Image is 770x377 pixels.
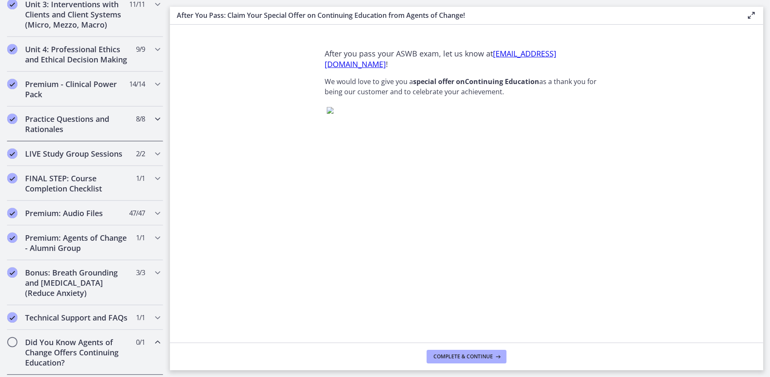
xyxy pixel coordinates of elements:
i: Completed [7,173,17,183]
h2: FINAL STEP: Course Completion Checklist [25,173,129,194]
h2: Unit 4: Professional Ethics and Ethical Decision Making [25,44,129,65]
i: Completed [7,44,17,54]
h2: Practice Questions and Rationales [25,114,129,134]
span: 1 / 1 [136,312,145,323]
img: After_You_Pass_the_ASWB_Exam__Claim_Your_Special_Offer__On_Continuing_Education!.png [327,107,606,114]
i: Completed [7,267,17,278]
span: 9 / 9 [136,44,145,54]
h2: Bonus: Breath Grounding and [MEDICAL_DATA] (Reduce Anxiety) [25,267,129,298]
h2: Premium: Agents of Change - Alumni Group [25,233,129,253]
i: Completed [7,208,17,218]
span: 2 / 2 [136,149,145,159]
h2: Did You Know Agents of Change Offers Continuing Education? [25,337,129,368]
p: We would love to give you a as a thank you for being our customer and to celebrate your achievement. [325,76,609,97]
span: 0 / 1 [136,337,145,347]
h2: LIVE Study Group Sessions [25,149,129,159]
a: [EMAIL_ADDRESS][DOMAIN_NAME] [325,48,556,69]
span: 14 / 14 [129,79,145,89]
strong: Continuing Education [465,77,539,86]
h3: After You Pass: Claim Your Special Offer on Continuing Education from Agents of Change! [177,10,733,20]
button: Complete & continue [427,350,507,363]
i: Completed [7,312,17,323]
i: Completed [7,233,17,243]
h2: Premium: Audio Files [25,208,129,218]
h2: Technical Support and FAQs [25,312,129,323]
i: Completed [7,114,17,124]
i: Completed [7,149,17,159]
span: 8 / 8 [136,114,145,124]
i: Completed [7,79,17,89]
strong: pecial offer on [416,77,465,86]
span: 1 / 1 [136,173,145,183]
span: After you pass your ASWB exam, let us know at ! [325,48,556,69]
h2: Premium - Clinical Power Pack [25,79,129,99]
span: Complete & continue [433,353,493,360]
strong: s [413,77,416,86]
span: 47 / 47 [129,208,145,218]
span: 3 / 3 [136,267,145,278]
span: 1 / 1 [136,233,145,243]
